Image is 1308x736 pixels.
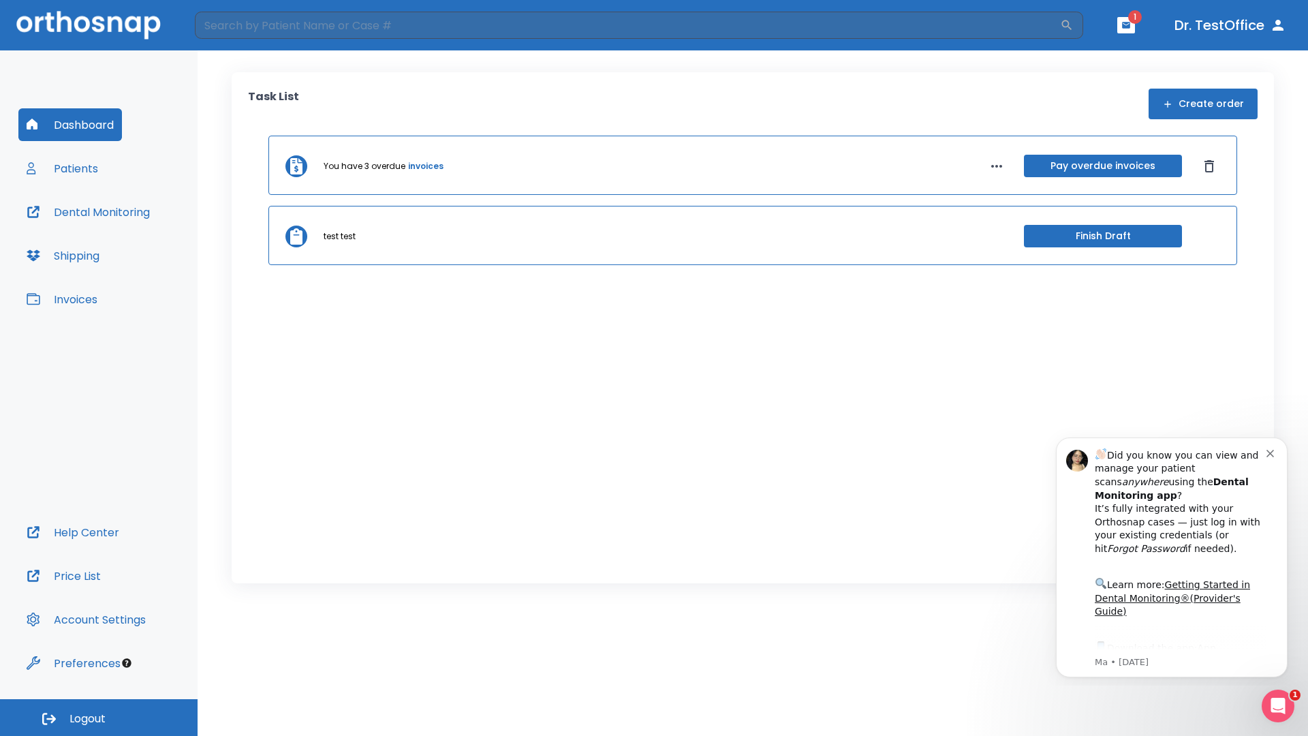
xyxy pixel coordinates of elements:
[18,603,154,636] button: Account Settings
[1024,225,1182,247] button: Finish Draft
[1024,155,1182,177] button: Pay overdue invoices
[18,559,109,592] button: Price List
[59,217,181,242] a: App Store
[121,657,133,669] div: Tooltip anchor
[1290,690,1301,701] span: 1
[1198,155,1220,177] button: Dismiss
[16,11,161,39] img: Orthosnap
[69,711,106,726] span: Logout
[408,160,443,172] a: invoices
[1149,89,1258,119] button: Create order
[18,516,127,549] button: Help Center
[1128,10,1142,24] span: 1
[324,160,405,172] p: You have 3 overdue
[18,239,108,272] button: Shipping
[18,108,122,141] button: Dashboard
[324,230,356,243] p: test test
[195,12,1060,39] input: Search by Patient Name or Case #
[1169,13,1292,37] button: Dr. TestOffice
[1035,425,1308,686] iframe: Intercom notifications message
[248,89,299,119] p: Task List
[59,214,231,283] div: Download the app: | ​ Let us know if you need help getting started!
[18,647,129,679] button: Preferences
[18,283,106,316] button: Invoices
[18,152,106,185] button: Patients
[1262,690,1294,722] iframe: Intercom live chat
[59,231,231,243] p: Message from Ma, sent 6w ago
[18,196,158,228] button: Dental Monitoring
[231,21,242,32] button: Dismiss notification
